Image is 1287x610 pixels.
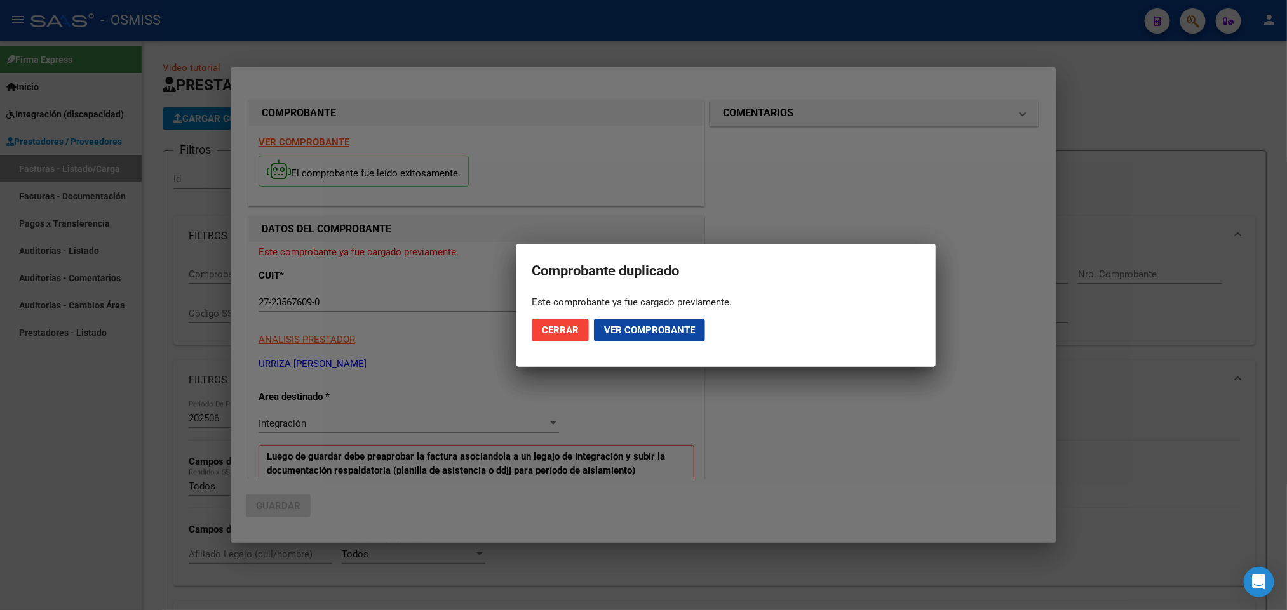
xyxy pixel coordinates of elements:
div: Este comprobante ya fue cargado previamente. [532,296,920,308]
span: Cerrar [542,324,579,336]
div: Open Intercom Messenger [1244,567,1274,597]
h2: Comprobante duplicado [532,259,920,283]
button: Ver comprobante [594,319,705,341]
span: Ver comprobante [604,324,695,336]
button: Cerrar [532,319,589,341]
